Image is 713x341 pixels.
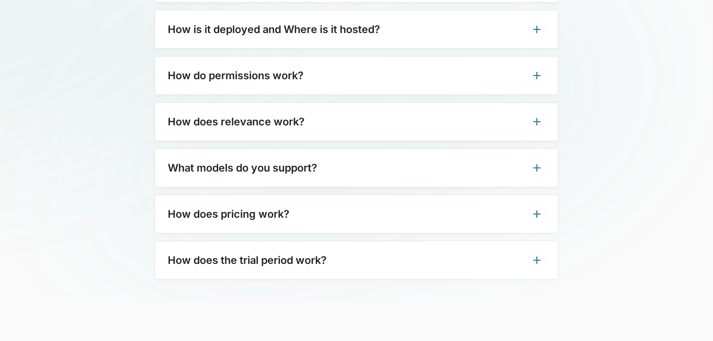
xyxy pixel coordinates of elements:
[168,23,380,36] h3: How is it deployed and Where is it hosted?
[168,69,304,82] h3: How do permissions work?
[168,115,305,128] h3: How does relevance work?
[168,208,289,220] h3: How does pricing work?
[168,254,327,267] h3: How does the trial period work?
[168,162,317,174] h3: What models do you support?
[661,291,713,341] iframe: Chat Widget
